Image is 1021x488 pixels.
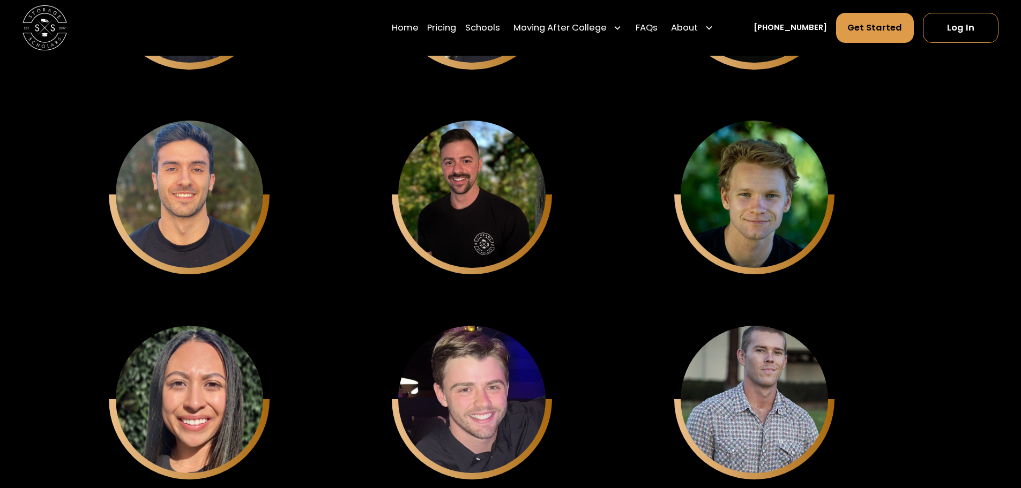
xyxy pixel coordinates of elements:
[392,12,419,43] a: Home
[16,43,82,52] a: Company Timeline
[16,62,67,71] a: Meet the Team
[16,33,57,42] a: Quick Facts
[427,12,456,43] a: Pricing
[671,21,698,35] div: About
[16,52,70,62] a: Founding Story
[636,12,658,43] a: FAQs
[754,22,827,34] a: [PHONE_NUMBER]
[16,72,101,81] a: As Seen On Shark Tank!
[23,5,67,50] img: Storage Scholars main logo
[509,12,627,43] div: Moving After College
[465,12,500,43] a: Schools
[667,12,718,43] div: About
[4,4,156,14] div: Outline
[923,13,998,43] a: Log In
[16,14,58,23] a: Back to Top
[16,24,57,33] a: Quick Facts
[836,13,914,43] a: Get Started
[513,21,607,35] div: Moving After College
